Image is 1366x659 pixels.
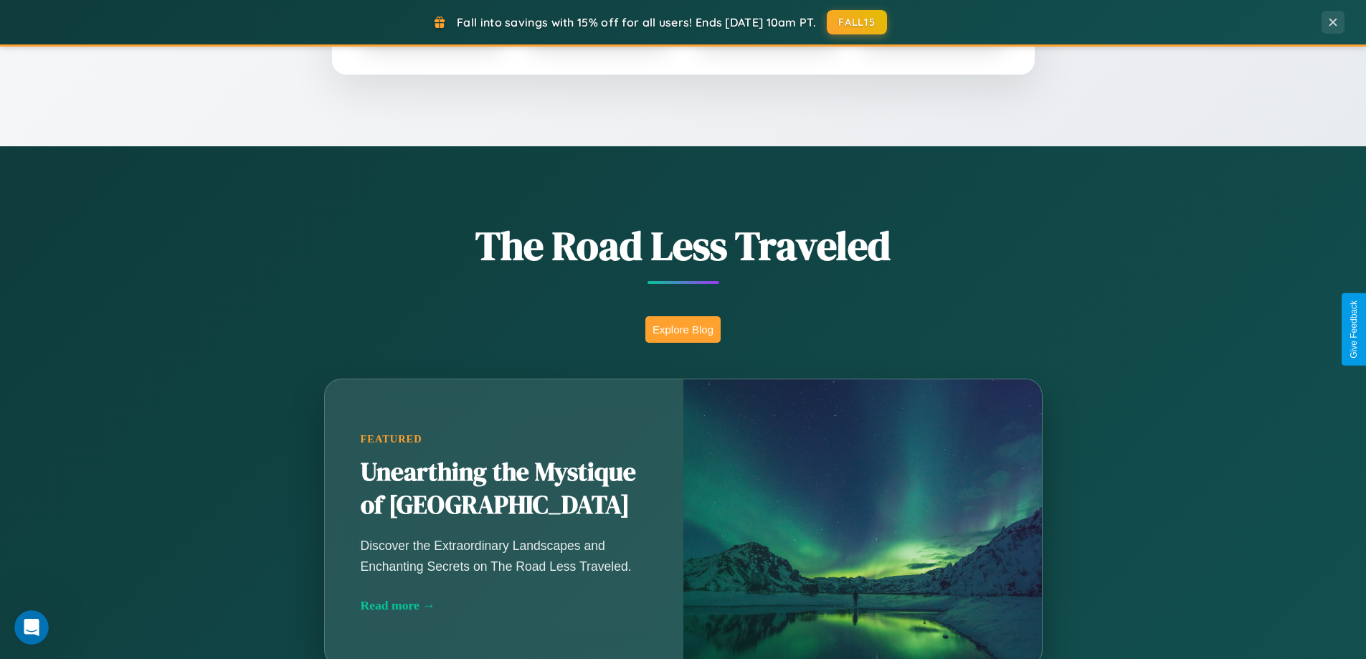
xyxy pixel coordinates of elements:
div: Featured [361,433,648,445]
button: Explore Blog [645,316,721,343]
p: Discover the Extraordinary Landscapes and Enchanting Secrets on The Road Less Traveled. [361,536,648,576]
iframe: Intercom live chat [14,610,49,645]
button: FALL15 [827,10,887,34]
h1: The Road Less Traveled [253,218,1114,273]
span: Fall into savings with 15% off for all users! Ends [DATE] 10am PT. [457,15,816,29]
div: Read more → [361,598,648,613]
div: Give Feedback [1349,300,1359,359]
h2: Unearthing the Mystique of [GEOGRAPHIC_DATA] [361,456,648,522]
